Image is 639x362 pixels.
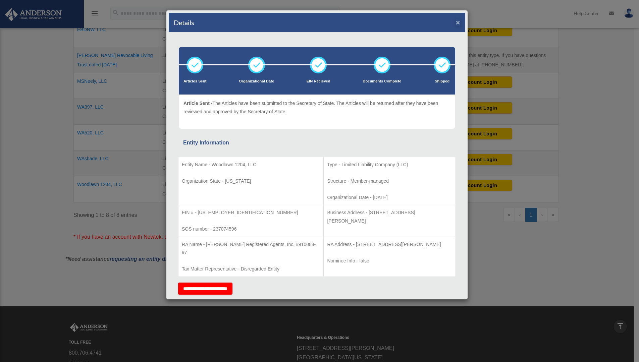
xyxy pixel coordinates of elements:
[183,78,206,85] p: Articles Sent
[239,78,274,85] p: Organizational Date
[434,78,450,85] p: Shipped
[327,161,452,169] p: Type - Limited Liability Company (LLC)
[183,99,450,116] p: The Articles have been submitted to the Secretary of State. The Articles will be returned after t...
[327,193,452,202] p: Organizational Date - [DATE]
[182,225,320,233] p: SOS number - 237074596
[183,101,212,106] span: Article Sent -
[456,19,460,26] button: ×
[363,78,401,85] p: Documents Complete
[182,208,320,217] p: EIN # - [US_EMPLOYER_IDENTIFICATION_NUMBER]
[327,177,452,185] p: Structure - Member-managed
[182,240,320,257] p: RA Name - [PERSON_NAME] Registered Agents, Inc. #910088-97
[174,18,194,27] h4: Details
[327,208,452,225] p: Business Address - [STREET_ADDRESS][PERSON_NAME]
[183,138,451,147] div: Entity Information
[182,265,320,273] p: Tax Matter Representative - Disregarded Entity
[327,240,452,249] p: RA Address - [STREET_ADDRESS][PERSON_NAME]
[182,177,320,185] p: Organization State - [US_STATE]
[307,78,330,85] p: EIN Recieved
[182,161,320,169] p: Entity Name - Woodlawn 1204, LLC
[327,257,452,265] p: Nominee Info - false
